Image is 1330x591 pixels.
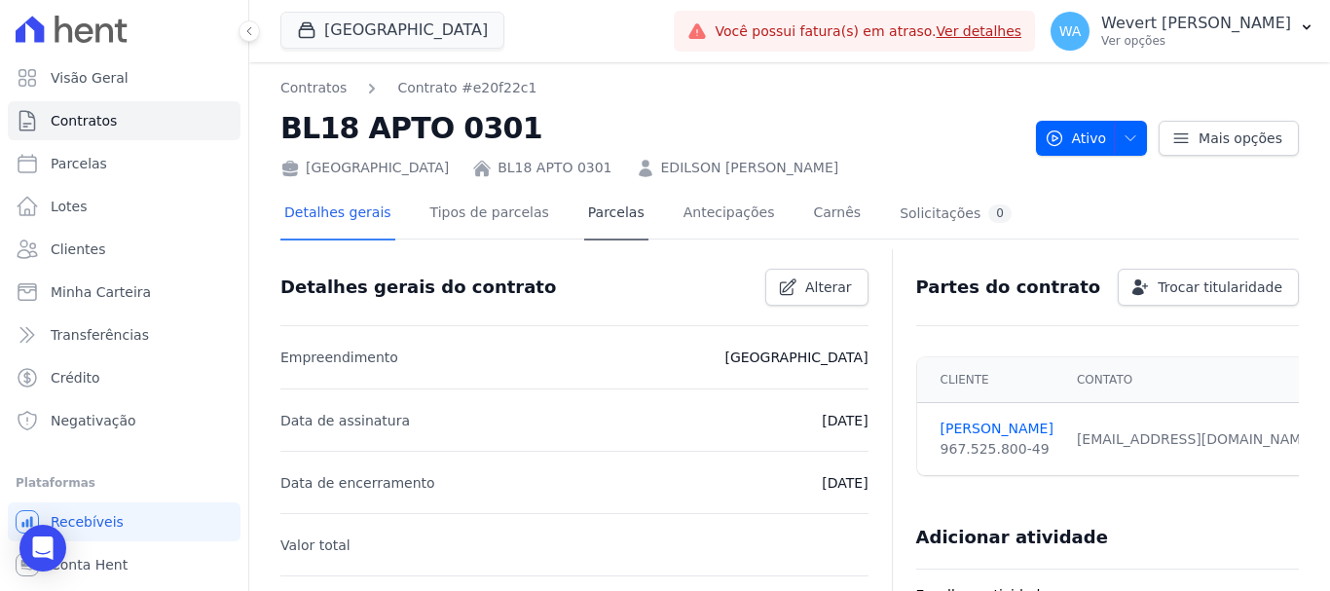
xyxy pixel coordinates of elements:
[1199,129,1282,148] span: Mais opções
[51,282,151,302] span: Minha Carteira
[51,411,136,430] span: Negativação
[51,368,100,388] span: Crédito
[8,58,240,97] a: Visão Geral
[809,189,865,240] a: Carnês
[900,204,1012,223] div: Solicitações
[19,525,66,572] div: Open Intercom Messenger
[280,78,1020,98] nav: Breadcrumb
[937,23,1022,39] a: Ver detalhes
[8,273,240,312] a: Minha Carteira
[661,158,839,178] a: EDILSON [PERSON_NAME]
[16,471,233,495] div: Plataformas
[1035,4,1330,58] button: WA Wevert [PERSON_NAME] Ver opções
[1036,121,1148,156] button: Ativo
[8,230,240,269] a: Clientes
[51,512,124,532] span: Recebíveis
[584,189,648,240] a: Parcelas
[51,111,117,130] span: Contratos
[822,409,868,432] p: [DATE]
[51,197,88,216] span: Lotes
[498,158,611,178] a: BL18 APTO 0301
[822,471,868,495] p: [DATE]
[8,502,240,541] a: Recebíveis
[917,357,1065,403] th: Cliente
[8,187,240,226] a: Lotes
[8,144,240,183] a: Parcelas
[280,12,504,49] button: [GEOGRAPHIC_DATA]
[280,534,351,557] p: Valor total
[426,189,553,240] a: Tipos de parcelas
[724,346,868,369] p: [GEOGRAPHIC_DATA]
[8,101,240,140] a: Contratos
[8,315,240,354] a: Transferências
[1045,121,1107,156] span: Ativo
[51,154,107,173] span: Parcelas
[715,21,1021,42] span: Você possui fatura(s) em atraso.
[988,204,1012,223] div: 0
[896,189,1016,240] a: Solicitações0
[1159,121,1299,156] a: Mais opções
[1101,14,1291,33] p: Wevert [PERSON_NAME]
[280,471,435,495] p: Data de encerramento
[916,526,1108,549] h3: Adicionar atividade
[280,189,395,240] a: Detalhes gerais
[765,269,868,306] a: Alterar
[1118,269,1299,306] a: Trocar titularidade
[1101,33,1291,49] p: Ver opções
[280,276,556,299] h3: Detalhes gerais do contrato
[51,325,149,345] span: Transferências
[805,277,852,297] span: Alterar
[916,276,1101,299] h3: Partes do contrato
[280,106,1020,150] h2: BL18 APTO 0301
[280,78,347,98] a: Contratos
[941,419,1053,439] a: [PERSON_NAME]
[51,555,128,574] span: Conta Hent
[280,158,449,178] div: [GEOGRAPHIC_DATA]
[280,346,398,369] p: Empreendimento
[941,439,1053,460] div: 967.525.800-49
[51,240,105,259] span: Clientes
[8,545,240,584] a: Conta Hent
[51,68,129,88] span: Visão Geral
[680,189,779,240] a: Antecipações
[397,78,536,98] a: Contrato #e20f22c1
[8,358,240,397] a: Crédito
[8,401,240,440] a: Negativação
[1158,277,1282,297] span: Trocar titularidade
[280,78,536,98] nav: Breadcrumb
[280,409,410,432] p: Data de assinatura
[1059,24,1082,38] span: WA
